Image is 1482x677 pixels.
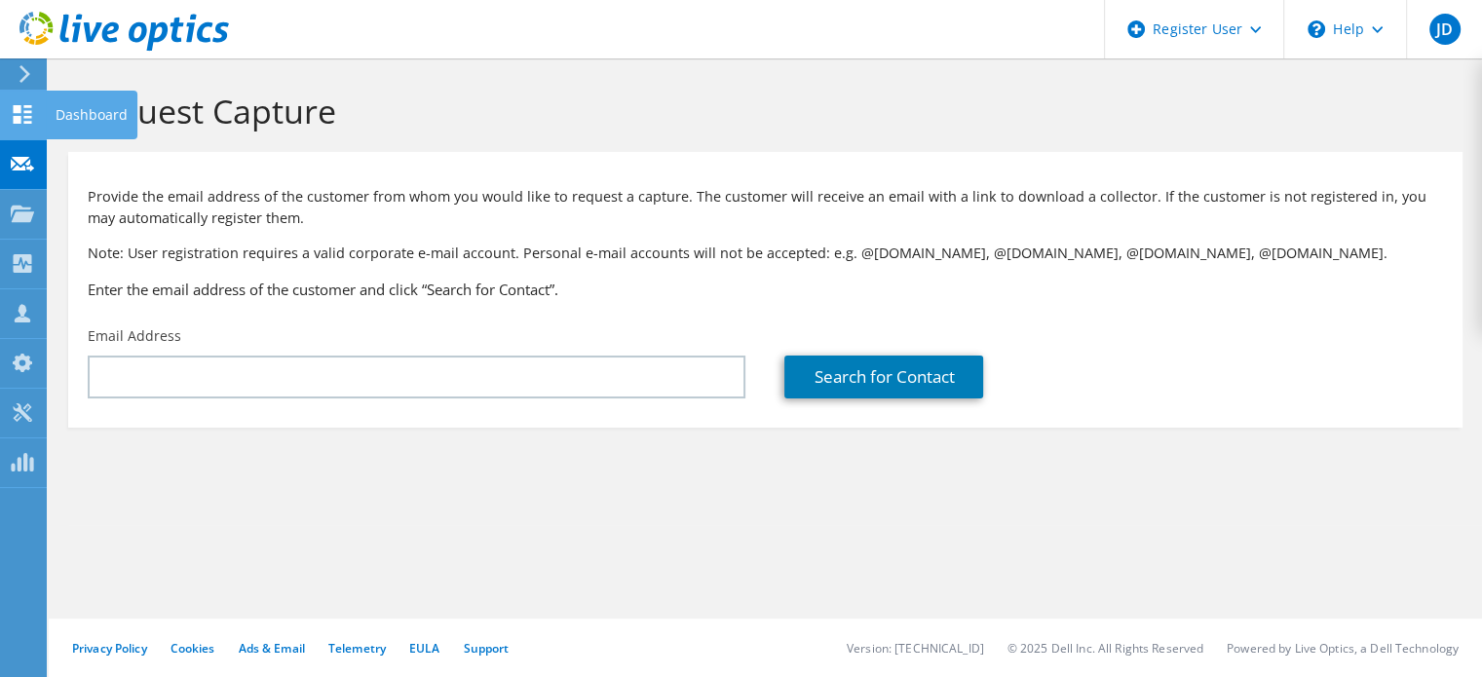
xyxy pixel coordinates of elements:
a: EULA [409,640,439,657]
li: Powered by Live Optics, a Dell Technology [1227,640,1459,657]
a: Support [463,640,509,657]
h3: Enter the email address of the customer and click “Search for Contact”. [88,279,1443,300]
h1: Request Capture [78,91,1443,132]
li: Version: [TECHNICAL_ID] [847,640,984,657]
p: Note: User registration requires a valid corporate e-mail account. Personal e-mail accounts will ... [88,243,1443,264]
a: Privacy Policy [72,640,147,657]
li: © 2025 Dell Inc. All Rights Reserved [1007,640,1203,657]
a: Cookies [171,640,215,657]
div: Dashboard [46,91,137,139]
a: Telemetry [328,640,386,657]
p: Provide the email address of the customer from whom you would like to request a capture. The cust... [88,186,1443,229]
svg: \n [1308,20,1325,38]
a: Ads & Email [239,640,305,657]
a: Search for Contact [784,356,983,398]
label: Email Address [88,326,181,346]
span: JD [1429,14,1461,45]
